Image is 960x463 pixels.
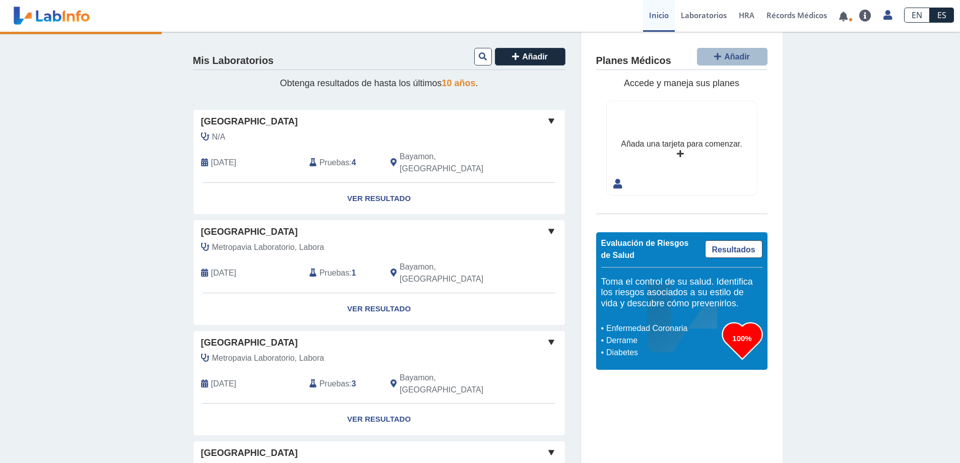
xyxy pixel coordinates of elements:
[211,157,236,169] span: 2025-09-17
[596,55,671,67] h4: Planes Médicos
[601,277,762,309] h5: Toma el control de su salud. Identifica los riesgos asociados a su estilo de vida y descubre cómo...
[624,78,739,88] span: Accede y maneja sus planes
[604,335,722,347] li: Derrame
[352,158,356,167] b: 4
[722,332,762,345] h3: 100%
[697,48,767,65] button: Añadir
[352,379,356,388] b: 3
[739,10,754,20] span: HRA
[621,138,742,150] div: Añada una tarjeta para comenzar.
[400,372,511,396] span: Bayamon, PR
[211,267,236,279] span: 2025-09-04
[212,131,226,143] span: N/A
[601,239,689,259] span: Evaluación de Riesgos de Salud
[604,322,722,335] li: Enfermedad Coronaria
[705,240,762,258] a: Resultados
[302,372,383,396] div: :
[724,52,750,61] span: Añadir
[302,151,383,175] div: :
[352,269,356,277] b: 1
[319,378,349,390] span: Pruebas
[194,293,565,325] a: Ver Resultado
[280,78,478,88] span: Obtenga resultados de hasta los últimos .
[194,404,565,435] a: Ver Resultado
[193,55,274,67] h4: Mis Laboratorios
[400,151,511,175] span: Bayamon, PR
[319,157,349,169] span: Pruebas
[442,78,476,88] span: 10 años
[201,225,298,239] span: [GEOGRAPHIC_DATA]
[319,267,349,279] span: Pruebas
[604,347,722,359] li: Diabetes
[201,336,298,350] span: [GEOGRAPHIC_DATA]
[904,8,930,23] a: EN
[212,352,325,364] span: Metropavia Laboratorio, Labora
[201,446,298,460] span: [GEOGRAPHIC_DATA]
[400,261,511,285] span: Bayamon, PR
[201,115,298,128] span: [GEOGRAPHIC_DATA]
[211,378,236,390] span: 2025-07-17
[495,48,565,65] button: Añadir
[522,52,548,61] span: Añadir
[212,241,325,253] span: Metropavia Laboratorio, Labora
[930,8,954,23] a: ES
[194,183,565,215] a: Ver Resultado
[302,261,383,285] div: :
